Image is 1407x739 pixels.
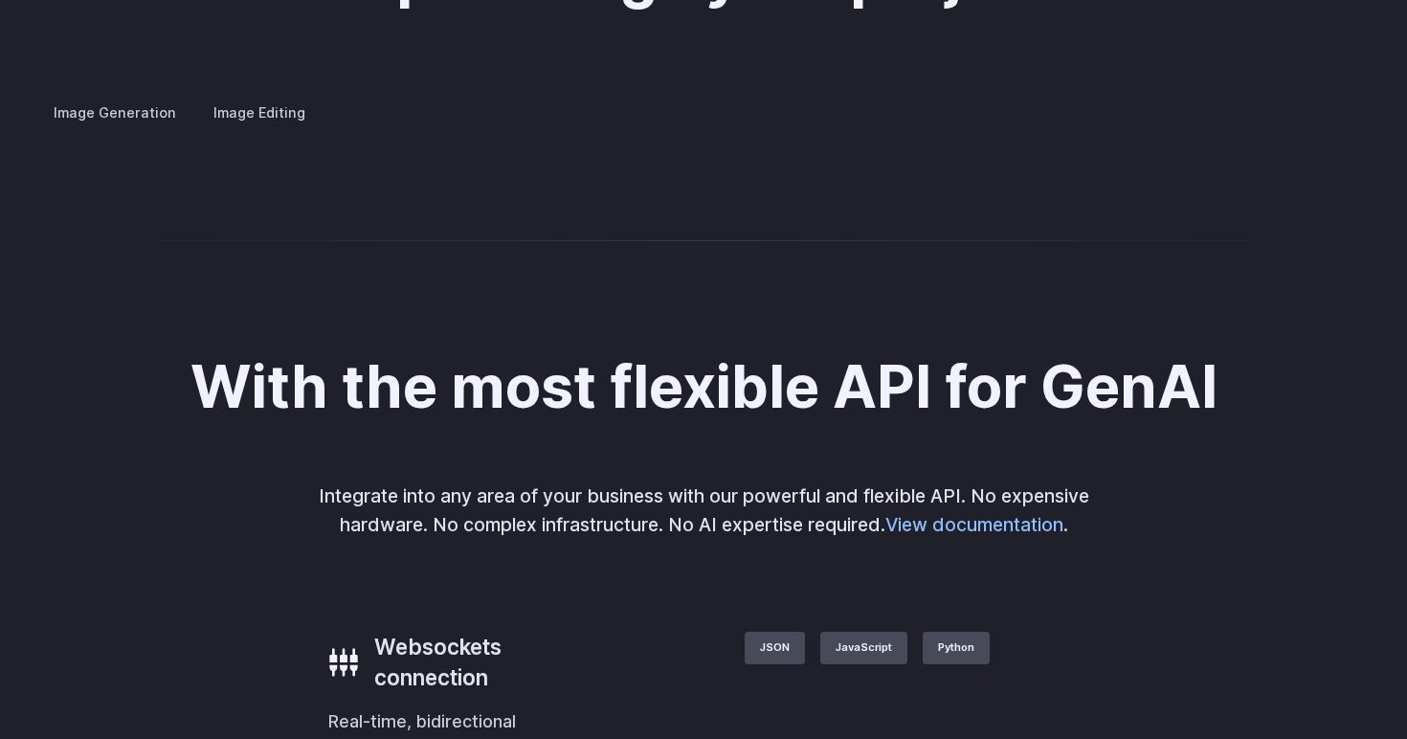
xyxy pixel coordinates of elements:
[745,632,805,664] label: JSON
[37,96,192,129] label: Image Generation
[374,632,610,693] h3: Websockets connection
[923,632,990,664] label: Python
[820,632,907,664] label: JavaScript
[190,355,1217,420] h2: With the most flexible API for GenAI
[305,481,1102,540] p: Integrate into any area of your business with our powerful and flexible API. No expensive hardwar...
[197,96,322,129] label: Image Editing
[885,513,1063,536] a: View documentation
